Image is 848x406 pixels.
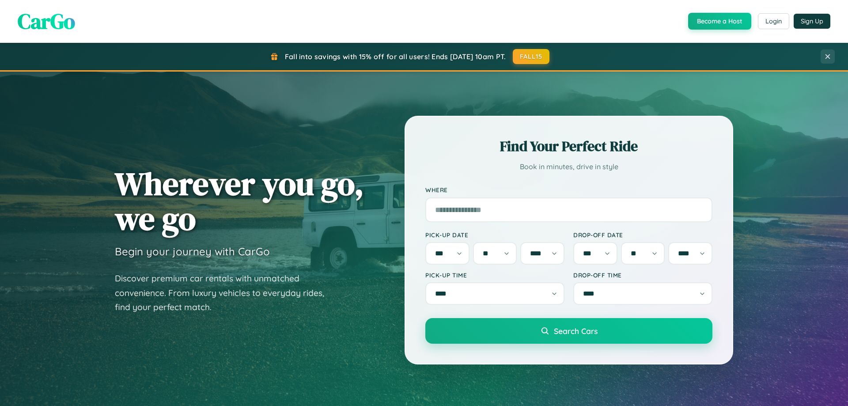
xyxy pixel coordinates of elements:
button: Sign Up [794,14,830,29]
button: Become a Host [688,13,751,30]
label: Where [425,186,712,194]
span: Fall into savings with 15% off for all users! Ends [DATE] 10am PT. [285,52,506,61]
button: Search Cars [425,318,712,344]
label: Drop-off Date [573,231,712,239]
p: Book in minutes, drive in style [425,160,712,173]
label: Drop-off Time [573,271,712,279]
p: Discover premium car rentals with unmatched convenience. From luxury vehicles to everyday rides, ... [115,271,336,315]
span: CarGo [18,7,75,36]
h1: Wherever you go, we go [115,166,364,236]
label: Pick-up Time [425,271,564,279]
label: Pick-up Date [425,231,564,239]
h2: Find Your Perfect Ride [425,137,712,156]
button: FALL15 [513,49,550,64]
button: Login [758,13,789,29]
span: Search Cars [554,326,598,336]
h3: Begin your journey with CarGo [115,245,270,258]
